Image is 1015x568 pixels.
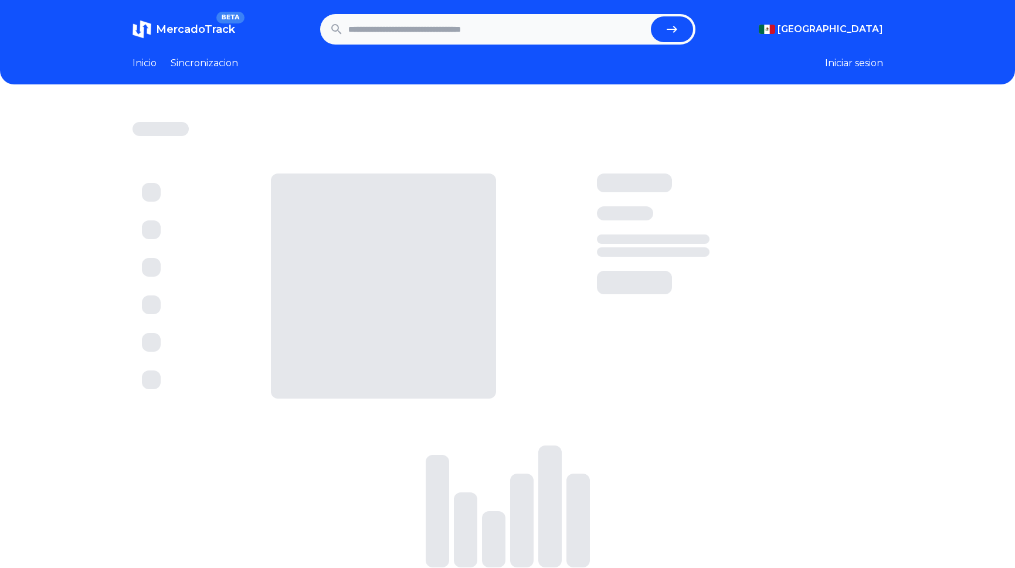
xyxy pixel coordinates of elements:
span: MercadoTrack [156,23,235,36]
a: MercadoTrackBETA [133,20,235,39]
span: [GEOGRAPHIC_DATA] [778,22,883,36]
a: Sincronizacion [171,56,238,70]
a: Inicio [133,56,157,70]
img: Mexico [759,25,775,34]
span: BETA [216,12,244,23]
img: MercadoTrack [133,20,151,39]
button: [GEOGRAPHIC_DATA] [759,22,883,36]
button: Iniciar sesion [825,56,883,70]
